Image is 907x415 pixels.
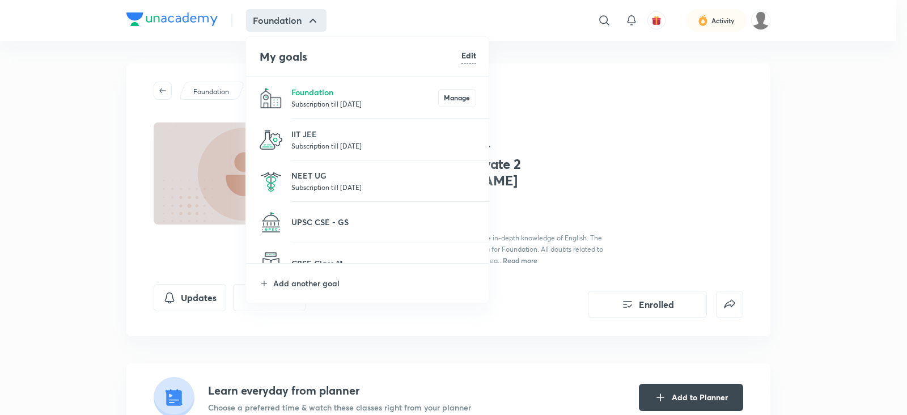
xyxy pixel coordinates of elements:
[291,140,476,151] p: Subscription till [DATE]
[260,211,282,234] img: UPSC CSE - GS
[260,252,282,275] img: CBSE Class 11
[291,181,476,193] p: Subscription till [DATE]
[291,128,476,140] p: IIT JEE
[260,48,461,65] h4: My goals
[291,257,476,269] p: CBSE Class 11
[461,49,476,61] h6: Edit
[291,98,438,109] p: Subscription till [DATE]
[260,170,282,193] img: NEET UG
[438,89,476,107] button: Manage
[291,170,476,181] p: NEET UG
[260,87,282,109] img: Foundation
[291,216,476,228] p: UPSC CSE - GS
[273,277,476,289] p: Add another goal
[291,86,438,98] p: Foundation
[260,129,282,151] img: IIT JEE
